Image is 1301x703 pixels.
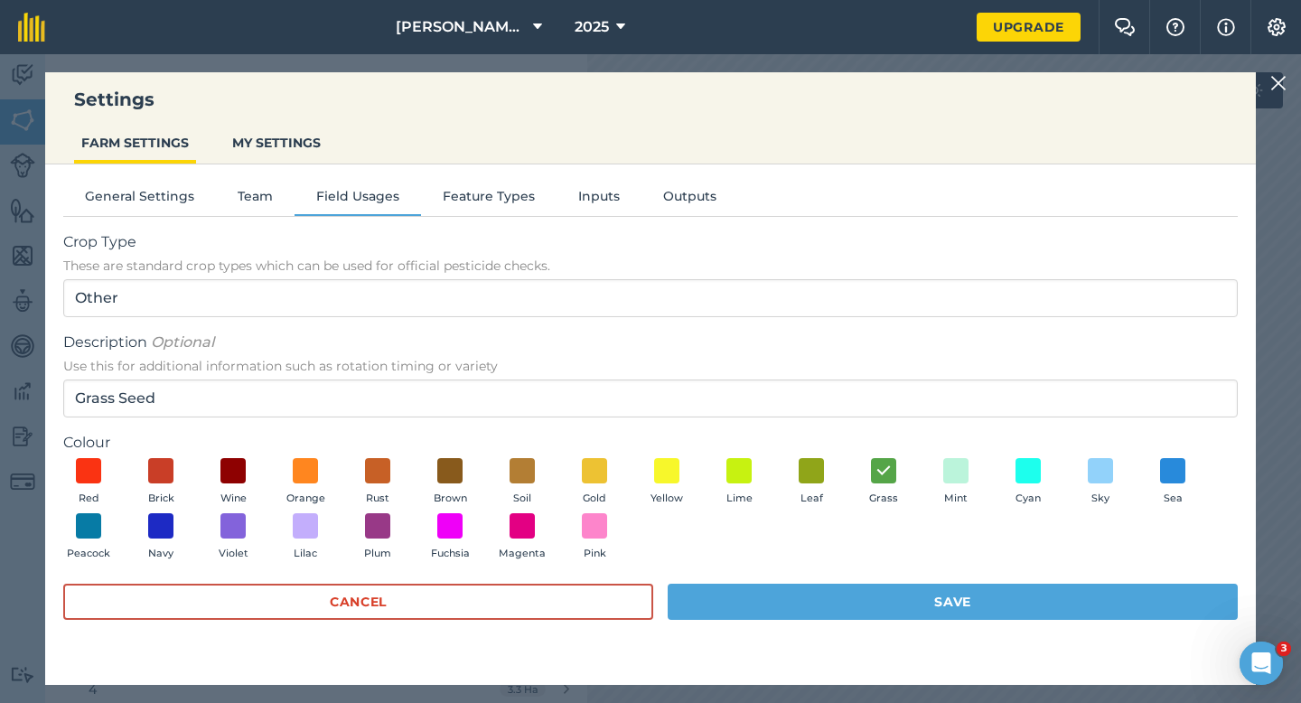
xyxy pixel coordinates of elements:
span: Peacock [67,546,110,562]
span: Lilac [294,546,317,562]
button: MY SETTINGS [225,126,328,160]
span: Lime [726,491,753,507]
span: Gold [583,491,606,507]
button: Sea [1147,458,1198,507]
button: Fuchsia [425,513,475,562]
span: Sky [1091,491,1109,507]
button: Feature Types [421,186,557,213]
img: Two speech bubbles overlapping with the left bubble in the forefront [1114,18,1136,36]
a: Upgrade [977,13,1081,42]
button: Leaf [786,458,837,507]
button: Soil [497,458,548,507]
input: Start typing to search for crop type [63,279,1238,317]
button: Pink [569,513,620,562]
span: Pink [584,546,606,562]
span: Description [63,332,1238,353]
span: Brown [434,491,467,507]
span: Brick [148,491,174,507]
button: Red [63,458,114,507]
button: Wine [208,458,258,507]
span: Rust [366,491,389,507]
button: Brown [425,458,475,507]
button: Mint [931,458,981,507]
span: Navy [148,546,173,562]
img: fieldmargin Logo [18,13,45,42]
span: These are standard crop types which can be used for official pesticide checks. [63,257,1238,275]
span: Orange [286,491,325,507]
em: Optional [151,333,214,351]
span: Yellow [650,491,683,507]
span: Violet [219,546,248,562]
img: svg+xml;base64,PHN2ZyB4bWxucz0iaHR0cDovL3d3dy53My5vcmcvMjAwMC9zdmciIHdpZHRoPSIxNyIgaGVpZ2h0PSIxNy... [1217,16,1235,38]
button: Lilac [280,513,331,562]
button: Save [668,584,1238,620]
span: Soil [513,491,531,507]
img: A question mark icon [1165,18,1186,36]
button: Yellow [641,458,692,507]
span: 3 [1277,642,1291,656]
button: Plum [352,513,403,562]
span: Grass [869,491,898,507]
button: Sky [1075,458,1126,507]
img: svg+xml;base64,PHN2ZyB4bWxucz0iaHR0cDovL3d3dy53My5vcmcvMjAwMC9zdmciIHdpZHRoPSIxOCIgaGVpZ2h0PSIyNC... [875,460,892,482]
button: Lime [714,458,764,507]
button: Team [216,186,295,213]
button: Navy [136,513,186,562]
span: Sea [1164,491,1183,507]
button: Grass [858,458,909,507]
button: Violet [208,513,258,562]
span: [PERSON_NAME] & Sons [396,16,526,38]
span: Use this for additional information such as rotation timing or variety [63,357,1238,375]
button: Orange [280,458,331,507]
span: Red [79,491,99,507]
span: Leaf [800,491,823,507]
span: Crop Type [63,231,1238,253]
span: 2025 [575,16,609,38]
button: Cancel [63,584,653,620]
button: Brick [136,458,186,507]
button: Inputs [557,186,641,213]
button: FARM SETTINGS [74,126,196,160]
button: Rust [352,458,403,507]
span: Mint [944,491,968,507]
button: Gold [569,458,620,507]
button: Outputs [641,186,738,213]
span: Fuchsia [431,546,470,562]
span: Wine [220,491,247,507]
button: Peacock [63,513,114,562]
img: svg+xml;base64,PHN2ZyB4bWxucz0iaHR0cDovL3d3dy53My5vcmcvMjAwMC9zdmciIHdpZHRoPSIyMiIgaGVpZ2h0PSIzMC... [1270,72,1287,94]
img: A cog icon [1266,18,1287,36]
button: Magenta [497,513,548,562]
h3: Settings [45,87,1256,112]
span: Magenta [499,546,546,562]
button: Field Usages [295,186,421,213]
iframe: Intercom live chat [1240,642,1283,685]
button: General Settings [63,186,216,213]
label: Colour [63,432,1238,454]
button: Cyan [1003,458,1053,507]
span: Plum [364,546,391,562]
span: Cyan [1016,491,1041,507]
